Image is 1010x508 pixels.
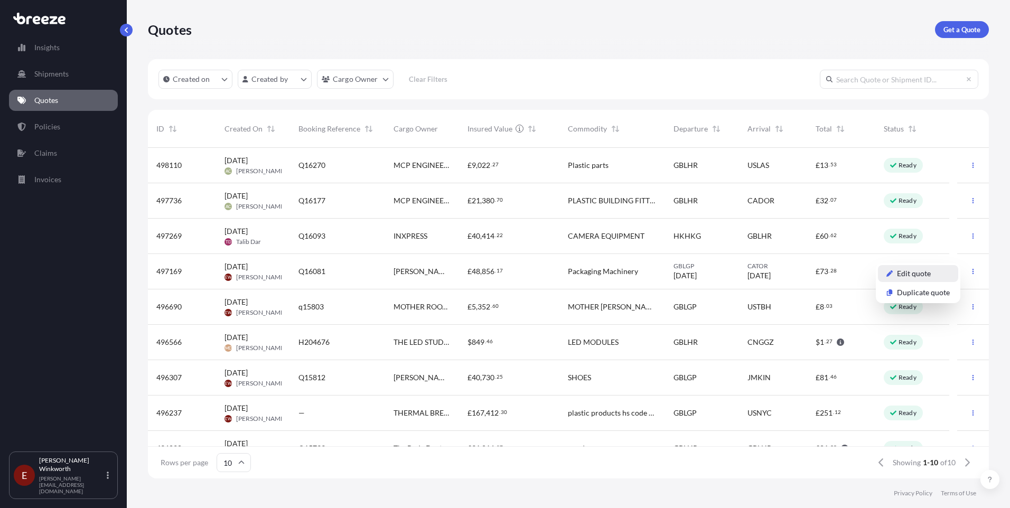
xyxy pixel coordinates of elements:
[897,268,931,279] p: Edit quote
[878,265,958,282] a: Edit quote
[876,263,960,303] div: Actions
[897,287,950,298] p: Duplicate quote
[943,24,980,35] p: Get a Quote
[148,21,192,38] p: Quotes
[878,284,958,301] a: Duplicate quote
